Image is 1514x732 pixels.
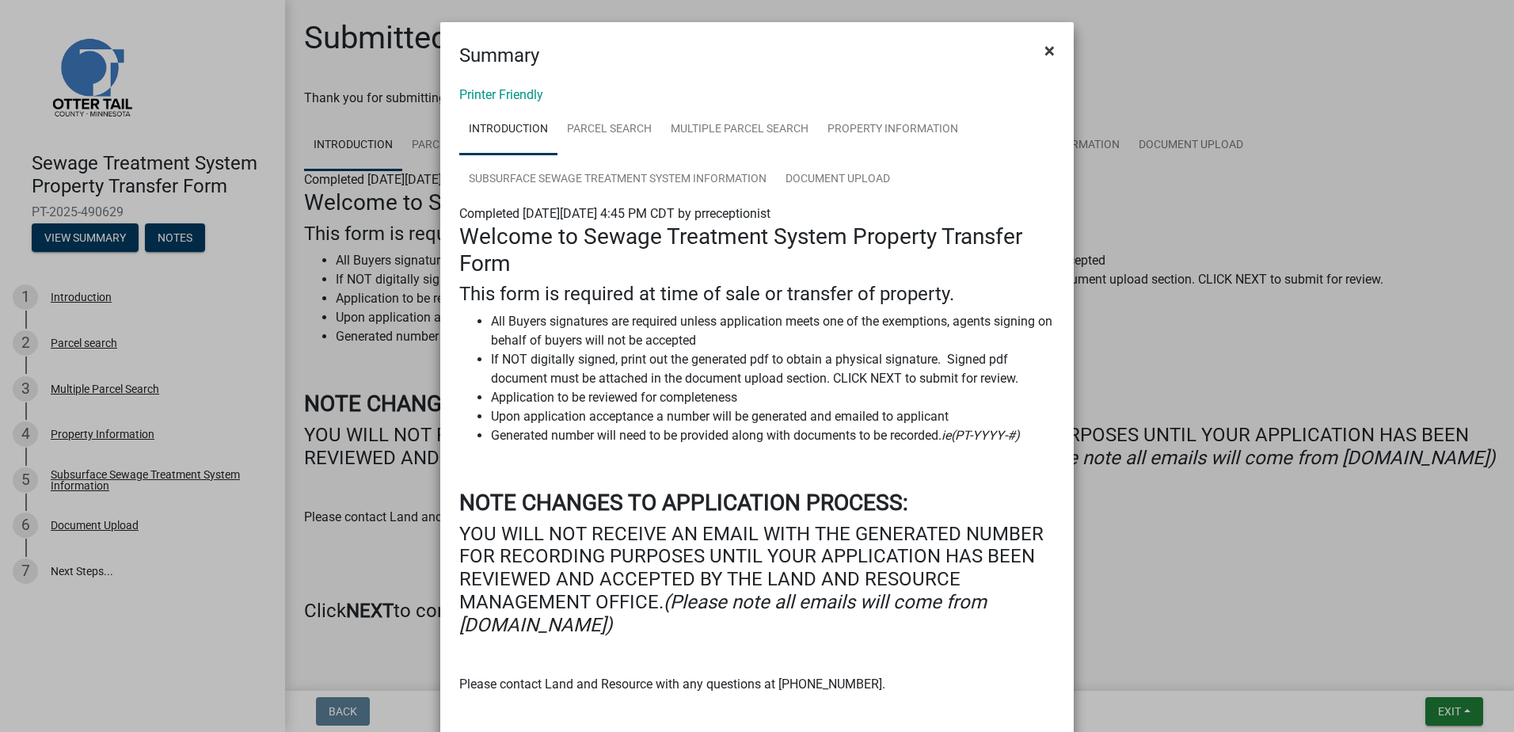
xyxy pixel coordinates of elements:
button: Close [1032,29,1067,73]
a: Subsurface Sewage Treatment System Information [459,154,776,205]
a: Parcel search [557,105,661,155]
li: Upon application acceptance a number will be generated and emailed to applicant [491,407,1055,426]
h4: Summary [459,41,539,70]
p: Please contact Land and Resource with any questions at [PHONE_NUMBER]. [459,675,1055,694]
a: Document Upload [776,154,900,205]
a: Property Information [818,105,968,155]
li: If NOT digitally signed, print out the generated pdf to obtain a physical signature. Signed pdf d... [491,350,1055,388]
i: (Please note all emails will come from [DOMAIN_NAME]) [459,591,987,636]
i: ie(PT-YYYY-#) [941,428,1020,443]
span: × [1044,40,1055,62]
h4: YOU WILL NOT RECEIVE AN EMAIL WITH THE GENERATED NUMBER FOR RECORDING PURPOSES UNTIL YOUR APPLICA... [459,523,1055,637]
li: All Buyers signatures are required unless application meets one of the exemptions, agents signing... [491,312,1055,350]
span: Completed [DATE][DATE] 4:45 PM CDT by prreceptionist [459,206,770,221]
a: Printer Friendly [459,87,543,102]
li: Generated number will need to be provided along with documents to be recorded. [491,426,1055,445]
a: Multiple Parcel Search [661,105,818,155]
strong: NOTE CHANGES TO APPLICATION PROCESS: [459,490,908,516]
h3: Welcome to Sewage Treatment System Property Transfer Form [459,223,1055,276]
li: Application to be reviewed for completeness [491,388,1055,407]
a: Introduction [459,105,557,155]
h4: This form is required at time of sale or transfer of property. [459,283,1055,306]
